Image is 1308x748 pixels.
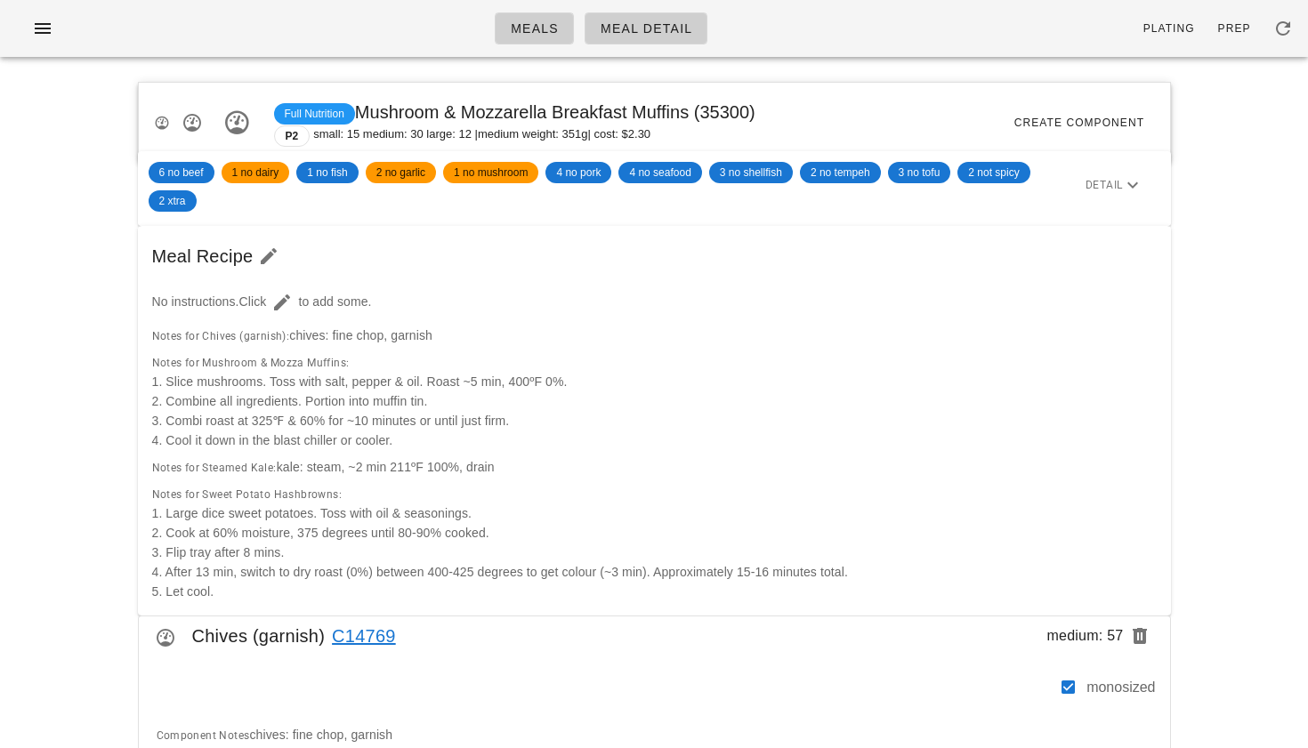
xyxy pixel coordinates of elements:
span: 1 no dairy [232,162,279,183]
span: 5. Let cool. [152,584,214,599]
span: Plating [1142,22,1195,35]
span: 2 no garlic [376,162,425,183]
span: 2. Cook at 60% moisture, 375 degrees until 80-90% cooked. [152,526,489,540]
span: Notes for Mushroom & Mozza Muffins: [152,357,350,369]
span: Click to add some. [239,294,372,309]
span: | cost: $2.30 [588,125,651,147]
span: 1. Large dice sweet potatoes. Toss with oil & seasonings. [152,506,472,520]
span: Create Component [1013,117,1144,129]
div: Chives (garnish) [139,616,1170,666]
span: Meal Detail [600,21,692,36]
span: detail [1085,176,1123,194]
span: P2 [286,126,299,146]
span: 2. Combine all ingredients. Portion into muffin tin. [152,394,428,408]
label: monosized [1086,679,1155,696]
span: 1. Slice mushrooms. Toss with salt, pepper & oil. Roast ~5 min, 400ºF 0%. [152,374,568,389]
span: 2 xtra [159,190,186,212]
span: Notes for Sweet Potato Hashbrowns: [152,488,343,501]
span: 4. Cool it down in the blast chiller or cooler. [152,433,393,447]
a: C14769 [325,622,396,650]
span: 4 no seafood [629,162,690,183]
span: Notes for Steamed Kale: [152,462,277,474]
a: Meal Detail [585,12,707,44]
span: Meals [510,21,559,36]
span: Notes for Chives (garnish): [152,330,290,342]
span: 4 no pork [556,162,601,183]
button: Create Component [1002,83,1155,163]
span: Full Nutrition [285,103,344,125]
span: 2 no tempeh [811,162,870,183]
span: 4. After 13 min, switch to dry roast (0%) between 400-425 degrees to get colour (~3 min). Approxi... [152,565,848,579]
span: 3 no tofu [899,162,941,183]
span: 6 no beef [159,162,204,183]
span: Prep [1217,22,1251,35]
span: chives: fine chop, garnish [250,728,393,742]
span: kale: steam, ~2 min 211ºF 100%, drain [277,460,495,474]
span: small: 15 medium: 30 large: 12 | [313,125,478,147]
span: medium: 57 [1046,622,1123,650]
span: 1 no fish [307,162,347,183]
button: detail [1098,169,1130,201]
span: Mushroom & Mozzarella Breakfast Muffins (35300) [274,102,755,122]
div: No instructions. [141,276,1167,329]
span: 3. Combi roast at 325℉ & 60% for ~10 minutes or until just firm. [152,414,510,428]
span: 2 not spicy [968,162,1019,183]
span: 1 no mushroom [454,162,528,183]
span: 3 no shellfish [720,162,782,183]
a: Meals [495,12,574,44]
span: 3. Flip tray after 8 mins. [152,545,285,559]
span: medium weight: 351g [478,125,588,147]
span: Component Notes [157,729,250,742]
div: Meal Recipe [138,226,1171,286]
span: chives: fine chop, garnish [289,328,432,342]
